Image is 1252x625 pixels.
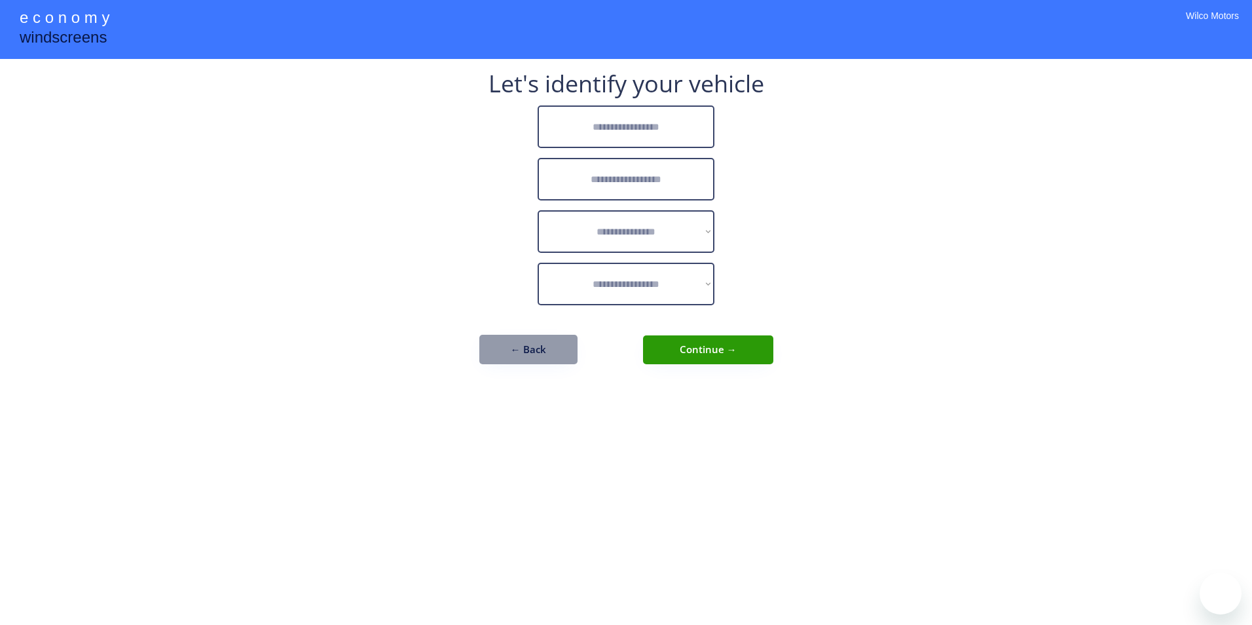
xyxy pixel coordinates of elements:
[1186,10,1239,39] div: Wilco Motors
[20,7,109,31] div: e c o n o m y
[643,335,773,364] button: Continue →
[488,72,764,96] div: Let's identify your vehicle
[1200,573,1242,615] iframe: Button to launch messaging window
[479,335,578,364] button: ← Back
[20,26,107,52] div: windscreens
